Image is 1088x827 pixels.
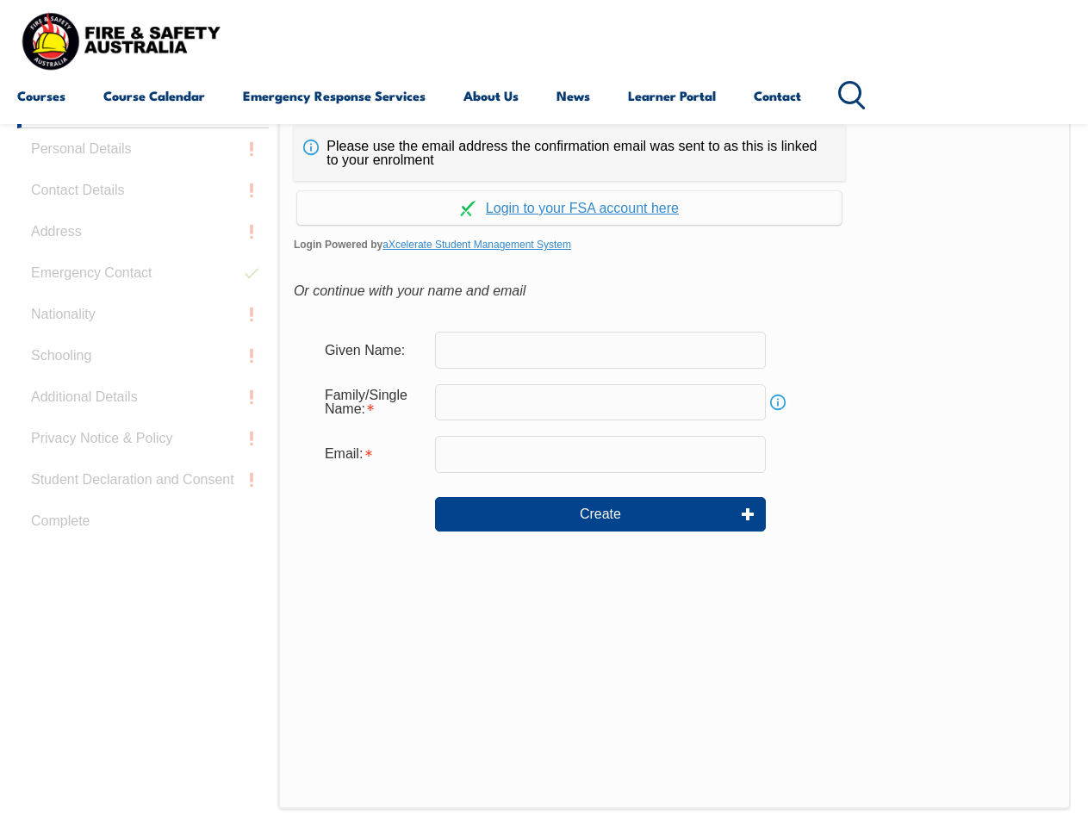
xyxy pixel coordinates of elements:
span: Login Powered by [294,232,1055,258]
a: News [556,75,590,116]
button: Create [435,497,766,532]
a: Learner Portal [628,75,716,116]
div: Family/Single Name is required. [311,379,435,426]
a: Course Calendar [103,75,205,116]
a: Emergency Response Services [243,75,426,116]
div: Please use the email address the confirmation email was sent to as this is linked to your enrolment [294,126,845,181]
a: Contact [754,75,801,116]
div: Or continue with your name and email [294,278,1055,304]
a: aXcelerate Student Management System [382,239,571,251]
a: Courses [17,75,65,116]
div: Given Name: [311,333,435,366]
img: Log in withaxcelerate [460,201,476,216]
a: About Us [463,75,519,116]
a: Info [766,390,790,414]
div: Email is required. [311,438,435,470]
